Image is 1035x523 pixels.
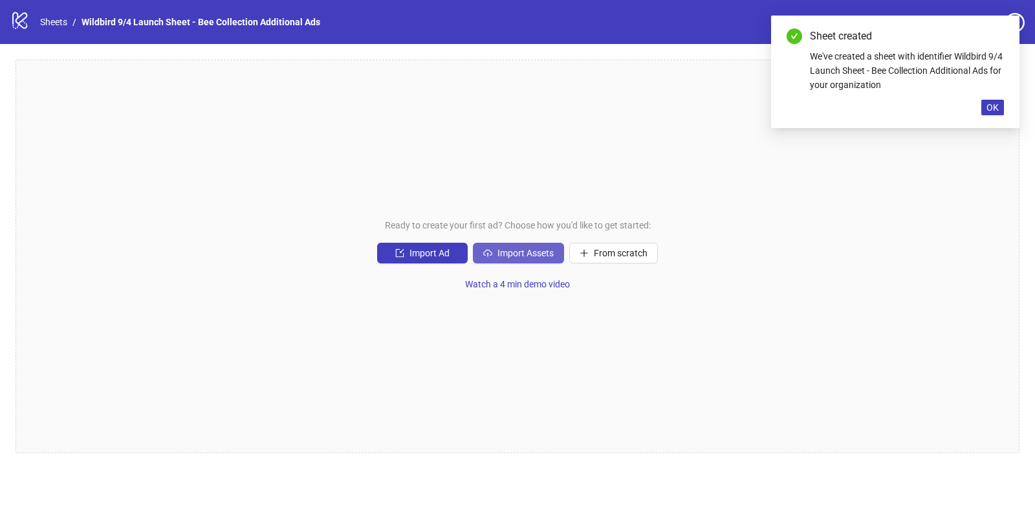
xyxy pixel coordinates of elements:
[385,218,651,232] span: Ready to create your first ad? Choose how you'd like to get started:
[981,100,1004,115] button: OK
[569,243,658,263] button: From scratch
[990,28,1004,43] a: Close
[594,248,648,258] span: From scratch
[483,249,492,258] span: cloud-upload
[455,274,580,295] button: Watch a 4 min demo video
[465,279,570,289] span: Watch a 4 min demo video
[580,249,589,258] span: plus
[810,49,1004,92] div: We've created a sheet with identifier Wildbird 9/4 Launch Sheet - Bee Collection Additional Ads f...
[497,248,554,258] span: Import Assets
[1005,13,1025,32] span: question-circle
[395,249,404,258] span: import
[79,15,323,29] a: Wildbird 9/4 Launch Sheet - Bee Collection Additional Ads
[986,102,999,113] span: OK
[473,243,564,263] button: Import Assets
[787,28,802,44] span: check-circle
[377,243,468,263] button: Import Ad
[810,28,1004,44] div: Sheet created
[932,13,1000,34] a: Settings
[409,248,450,258] span: Import Ad
[72,15,76,29] li: /
[38,15,70,29] a: Sheets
